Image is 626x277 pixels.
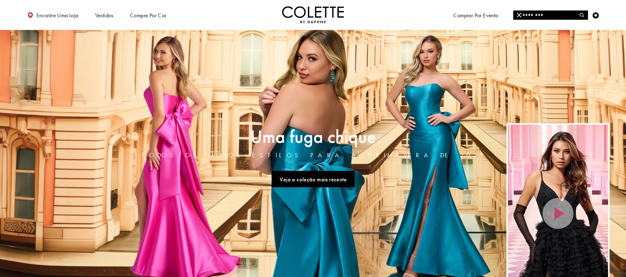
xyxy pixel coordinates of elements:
[282,6,344,23] img: Colette por Daphne
[94,6,115,24] span: Vestidos
[280,176,347,183] font: Veja a coleção mais recente
[453,12,498,19] font: Comprar por evento
[577,6,587,23] a: Alternar pesquisa
[513,10,588,20] input: Procurar
[130,12,166,19] font: Compre por cor
[26,6,80,24] a: Encontre uma loja
[129,6,168,24] span: Compre por cor
[140,168,487,190] ul: Links do controle deslizante
[36,12,78,19] font: Encontre uma loja
[272,171,355,187] a: Veja a nova coleção A Chique Escape, todos os novos estilos para a primavera de 2025
[514,6,564,24] a: Conheça o designer
[95,12,113,19] font: Vestidos
[576,10,588,20] button: Enviar pesquisa
[282,6,344,23] a: Visite a página inicial
[452,6,500,24] span: Comprar por evento
[513,10,525,20] button: Fechar pesquisa
[513,10,588,20] div: Formulário de pesquisa
[591,6,600,23] a: Verificar lista de desejos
